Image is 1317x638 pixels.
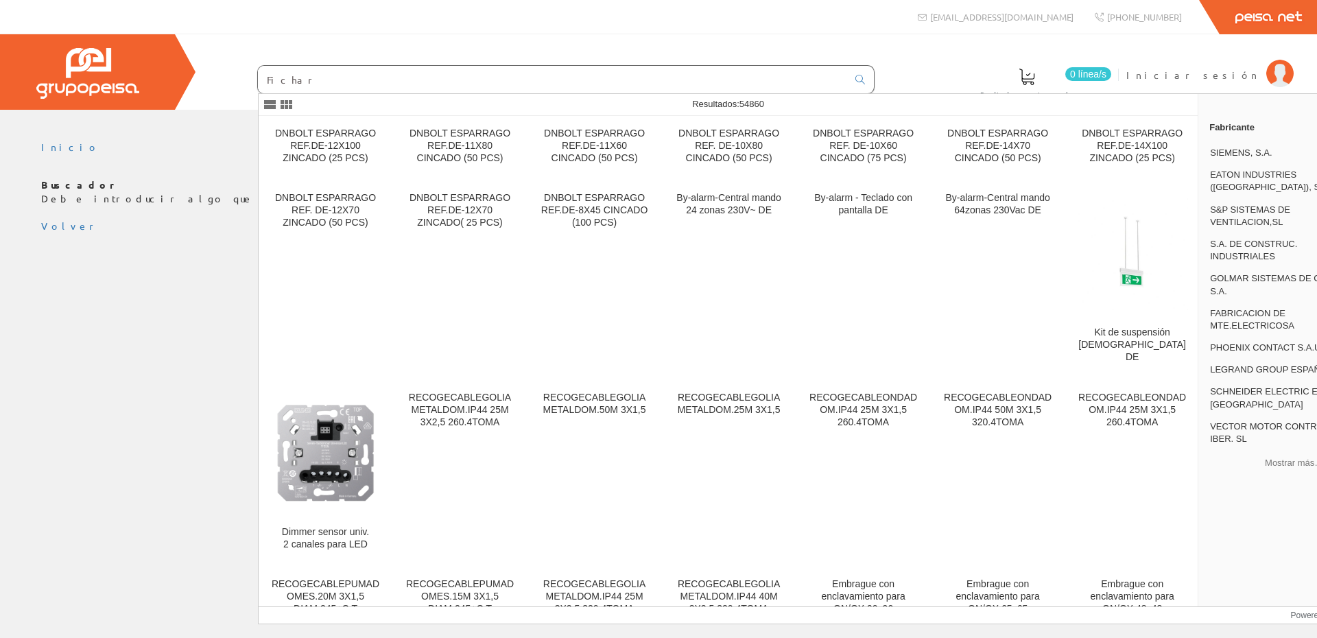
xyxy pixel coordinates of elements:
[692,99,764,109] span: Resultados:
[270,526,381,551] div: Dimmer sensor univ. 2 canales para LED
[807,192,919,217] div: By-alarm - Teclado con pantalla DE
[662,117,796,180] a: DNBOLT ESPARRAGO REF. DE-10X80 CINCADO (50 PCS)
[931,181,1065,379] a: By-alarm-Central mando 64zonas 230Vac DE
[807,578,919,615] div: Embrague con enclavamiento para GN/GX 90x90
[41,178,120,191] b: Buscador
[270,578,381,615] div: RECOGECABLEPUMADOMES.20M 3X1,5 DIAM.245+C.T
[1065,117,1199,180] a: DNBOLT ESPARRAGO REF.DE-14X100 ZINCADO (25 PCS)
[673,192,785,217] div: By-alarm-Central mando 24 zonas 230V~ DE
[796,381,930,567] a: RECOGECABLEONDADOM.IP44 25M 3X1,5 260.4TOMA
[41,220,99,232] a: Volver
[527,567,661,631] a: RECOGECABLEGOLIA METALDOM.IP44 25M 3X2,5 320.4TOMA
[930,11,1073,23] span: [EMAIL_ADDRESS][DOMAIN_NAME]
[259,381,392,567] a: Dimmer sensor univ. 2 canales para LED Dimmer sensor univ. 2 canales para LED
[393,181,527,379] a: DNBOLT ESPARRAGO REF.DE-12X70 ZINCADO( 25 PCS)
[673,392,785,416] div: RECOGECABLEGOLIA METALDOM.25M 3X1,5
[36,48,139,99] img: Grupo Peisa
[931,567,1065,631] a: Embrague con enclavamiento para GN/GX 65x65
[41,141,99,153] a: Inicio
[270,128,381,165] div: DNBOLT ESPARRAGO REF.DE-12X100 ZINCADO (25 PCS)
[404,192,516,229] div: DNBOLT ESPARRAGO REF.DE-12X70 ZINCADO( 25 PCS)
[404,128,516,165] div: DNBOLT ESPARRAGO REF.DE-11X80 CINCADO (50 PCS)
[796,117,930,180] a: DNBOLT ESPARRAGO REF. DE-10X60 CINCADO (75 PCS)
[980,88,1073,102] span: Pedido actual
[270,192,381,229] div: DNBOLT ESPARRAGO REF. DE-12X70 ZINCADO (50 PCS)
[942,128,1054,165] div: DNBOLT ESPARRAGO REF.DE-14X70 CINCADO (50 PCS)
[258,66,847,93] input: Buscar ...
[1076,392,1188,429] div: RECOGECABLEONDADOM.IP44 25M 3X1,5 260.4TOMA
[259,117,392,180] a: DNBOLT ESPARRAGO REF.DE-12X100 ZINCADO (25 PCS)
[1076,327,1188,364] div: Kit de suspensión [DEMOGRAPHIC_DATA] DE
[673,578,785,615] div: RECOGECABLEGOLIA METALDOM.IP44 40M 3X2,5 320.4TOMA
[1126,57,1294,70] a: Iniciar sesión
[796,181,930,379] a: By-alarm - Teclado con pantalla DE
[41,233,1276,245] div: © Grupo Peisa
[942,578,1054,615] div: Embrague con enclavamiento para GN/GX 65x65
[1126,68,1259,82] span: Iniciar sesión
[796,567,930,631] a: Embrague con enclavamiento para GN/GX 90x90
[527,181,661,379] a: DNBOLT ESPARRAGO REF.DE-8X45 CINCADO (100 PCS)
[538,128,650,165] div: DNBOLT ESPARRAGO REF.DE-11X60 CINCADO (50 PCS)
[1065,381,1199,567] a: RECOGECABLEONDADOM.IP44 25M 3X1,5 260.4TOMA
[1076,578,1188,615] div: Embrague con enclavamiento para GN/GX 48x48
[527,381,661,567] a: RECOGECABLEGOLIA METALDOM.50M 3X1,5
[807,128,919,165] div: DNBOLT ESPARRAGO REF. DE-10X60 CINCADO (75 PCS)
[393,567,527,631] a: RECOGECABLEPUMADOMES.15M 3X1,5 DIAM.245+C.T
[942,192,1054,217] div: By-alarm-Central mando 64zonas 230Vac DE
[404,578,516,615] div: RECOGECABLEPUMADOMES.15M 3X1,5 DIAM.245+C.T
[931,381,1065,567] a: RECOGECABLEONDADOM.IP44 50M 3X1,5 320.4TOMA
[1065,181,1199,379] a: Kit de suspensión Hermetic DE Kit de suspensión [DEMOGRAPHIC_DATA] DE
[393,381,527,567] a: RECOGECABLEGOLIA METALDOM.IP44 25M 3X2,5 260.4TOMA
[931,117,1065,180] a: DNBOLT ESPARRAGO REF.DE-14X70 CINCADO (50 PCS)
[538,578,650,615] div: RECOGECABLEGOLIA METALDOM.IP44 25M 3X2,5 320.4TOMA
[673,128,785,165] div: DNBOLT ESPARRAGO REF. DE-10X80 CINCADO (50 PCS)
[807,392,919,429] div: RECOGECABLEONDADOM.IP44 25M 3X1,5 260.4TOMA
[1107,11,1182,23] span: [PHONE_NUMBER]
[270,397,381,509] img: Dimmer sensor univ. 2 canales para LED
[1065,67,1111,81] span: 0 línea/s
[1065,567,1199,631] a: Embrague con enclavamiento para GN/GX 48x48
[662,567,796,631] a: RECOGECABLEGOLIA METALDOM.IP44 40M 3X2,5 320.4TOMA
[1076,198,1188,310] img: Kit de suspensión Hermetic DE
[662,381,796,567] a: RECOGECABLEGOLIA METALDOM.25M 3X1,5
[739,99,764,109] span: 54860
[259,567,392,631] a: RECOGECABLEPUMADOMES.20M 3X1,5 DIAM.245+C.T
[527,117,661,180] a: DNBOLT ESPARRAGO REF.DE-11X60 CINCADO (50 PCS)
[41,178,1276,206] p: Debe introducir algo que buscar
[1076,128,1188,165] div: DNBOLT ESPARRAGO REF.DE-14X100 ZINCADO (25 PCS)
[393,117,527,180] a: DNBOLT ESPARRAGO REF.DE-11X80 CINCADO (50 PCS)
[538,392,650,416] div: RECOGECABLEGOLIA METALDOM.50M 3X1,5
[538,192,650,229] div: DNBOLT ESPARRAGO REF.DE-8X45 CINCADO (100 PCS)
[662,181,796,379] a: By-alarm-Central mando 24 zonas 230V~ DE
[259,181,392,379] a: DNBOLT ESPARRAGO REF. DE-12X70 ZINCADO (50 PCS)
[404,392,516,429] div: RECOGECABLEGOLIA METALDOM.IP44 25M 3X2,5 260.4TOMA
[942,392,1054,429] div: RECOGECABLEONDADOM.IP44 50M 3X1,5 320.4TOMA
